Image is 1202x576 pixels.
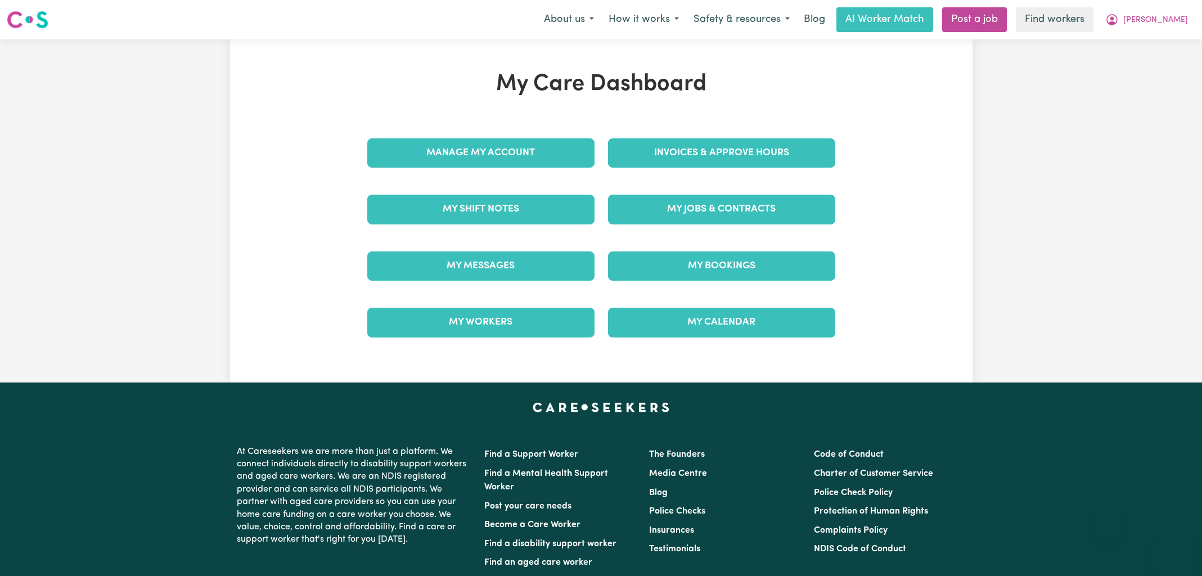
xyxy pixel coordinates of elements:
[608,251,835,281] a: My Bookings
[942,7,1007,32] a: Post a job
[814,488,893,497] a: Police Check Policy
[7,10,48,30] img: Careseekers logo
[608,138,835,168] a: Invoices & Approve Hours
[367,251,595,281] a: My Messages
[484,539,616,548] a: Find a disability support worker
[237,441,471,551] p: At Careseekers we are more than just a platform. We connect individuals directly to disability su...
[814,544,906,553] a: NDIS Code of Conduct
[1123,14,1188,26] span: [PERSON_NAME]
[649,469,707,478] a: Media Centre
[814,450,884,459] a: Code of Conduct
[814,526,888,535] a: Complaints Policy
[649,488,668,497] a: Blog
[367,138,595,168] a: Manage My Account
[649,526,694,535] a: Insurances
[608,308,835,337] a: My Calendar
[484,502,571,511] a: Post your care needs
[649,507,705,516] a: Police Checks
[361,71,842,98] h1: My Care Dashboard
[797,7,832,32] a: Blog
[484,469,608,492] a: Find a Mental Health Support Worker
[814,507,928,516] a: Protection of Human Rights
[814,469,933,478] a: Charter of Customer Service
[601,8,686,31] button: How it works
[686,8,797,31] button: Safety & resources
[7,7,48,33] a: Careseekers logo
[484,558,592,567] a: Find an aged care worker
[1098,8,1195,31] button: My Account
[484,450,578,459] a: Find a Support Worker
[367,308,595,337] a: My Workers
[537,8,601,31] button: About us
[608,195,835,224] a: My Jobs & Contracts
[1016,7,1093,32] a: Find workers
[649,450,705,459] a: The Founders
[484,520,580,529] a: Become a Care Worker
[836,7,933,32] a: AI Worker Match
[1157,531,1193,567] iframe: Button to launch messaging window
[649,544,700,553] a: Testimonials
[533,403,669,412] a: Careseekers home page
[1097,504,1119,526] iframe: Close message
[367,195,595,224] a: My Shift Notes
